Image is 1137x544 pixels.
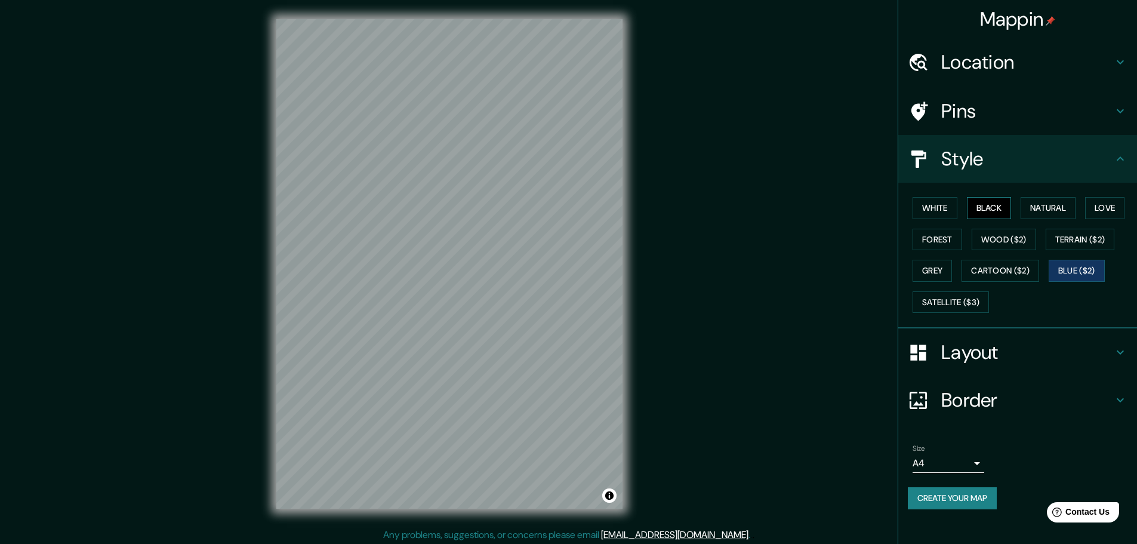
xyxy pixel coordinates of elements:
[601,528,748,541] a: [EMAIL_ADDRESS][DOMAIN_NAME]
[1049,260,1105,282] button: Blue ($2)
[941,50,1113,74] h4: Location
[898,38,1137,86] div: Location
[750,528,752,542] div: .
[1046,229,1115,251] button: Terrain ($2)
[913,197,957,219] button: White
[941,147,1113,171] h4: Style
[962,260,1039,282] button: Cartoon ($2)
[972,229,1036,251] button: Wood ($2)
[941,99,1113,123] h4: Pins
[913,291,989,314] button: Satellite ($3)
[980,7,1056,31] h4: Mappin
[898,87,1137,135] div: Pins
[908,487,997,509] button: Create your map
[913,260,952,282] button: Grey
[752,528,754,542] div: .
[913,454,984,473] div: A4
[941,388,1113,412] h4: Border
[276,19,623,509] canvas: Map
[941,340,1113,364] h4: Layout
[913,229,962,251] button: Forest
[602,488,617,503] button: Toggle attribution
[913,444,925,454] label: Size
[1085,197,1124,219] button: Love
[967,197,1012,219] button: Black
[898,135,1137,183] div: Style
[1031,497,1124,531] iframe: Help widget launcher
[1046,16,1055,26] img: pin-icon.png
[898,328,1137,376] div: Layout
[898,376,1137,424] div: Border
[383,528,750,542] p: Any problems, suggestions, or concerns please email .
[1021,197,1076,219] button: Natural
